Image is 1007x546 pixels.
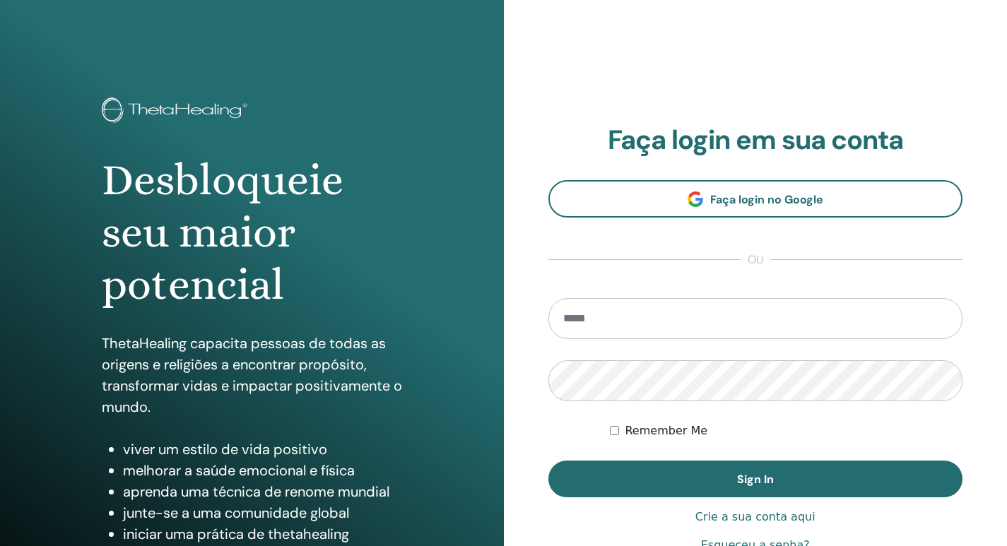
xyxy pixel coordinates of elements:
label: Remember Me [625,422,707,439]
a: Crie a sua conta aqui [695,509,815,526]
div: Keep me authenticated indefinitely or until I manually logout [610,422,962,439]
li: viver um estilo de vida positivo [123,439,402,460]
a: Faça login no Google [548,180,963,218]
button: Sign In [548,461,963,497]
span: Sign In [737,472,774,487]
p: ThetaHealing capacita pessoas de todas as origens e religiões a encontrar propósito, transformar ... [102,333,402,417]
li: aprenda uma técnica de renome mundial [123,481,402,502]
h1: Desbloqueie seu maior potencial [102,154,402,311]
h2: Faça login em sua conta [548,124,963,157]
li: iniciar uma prática de thetahealing [123,523,402,545]
li: melhorar a saúde emocional e física [123,460,402,481]
li: junte-se a uma comunidade global [123,502,402,523]
span: ou [741,251,770,268]
span: Faça login no Google [710,192,823,207]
